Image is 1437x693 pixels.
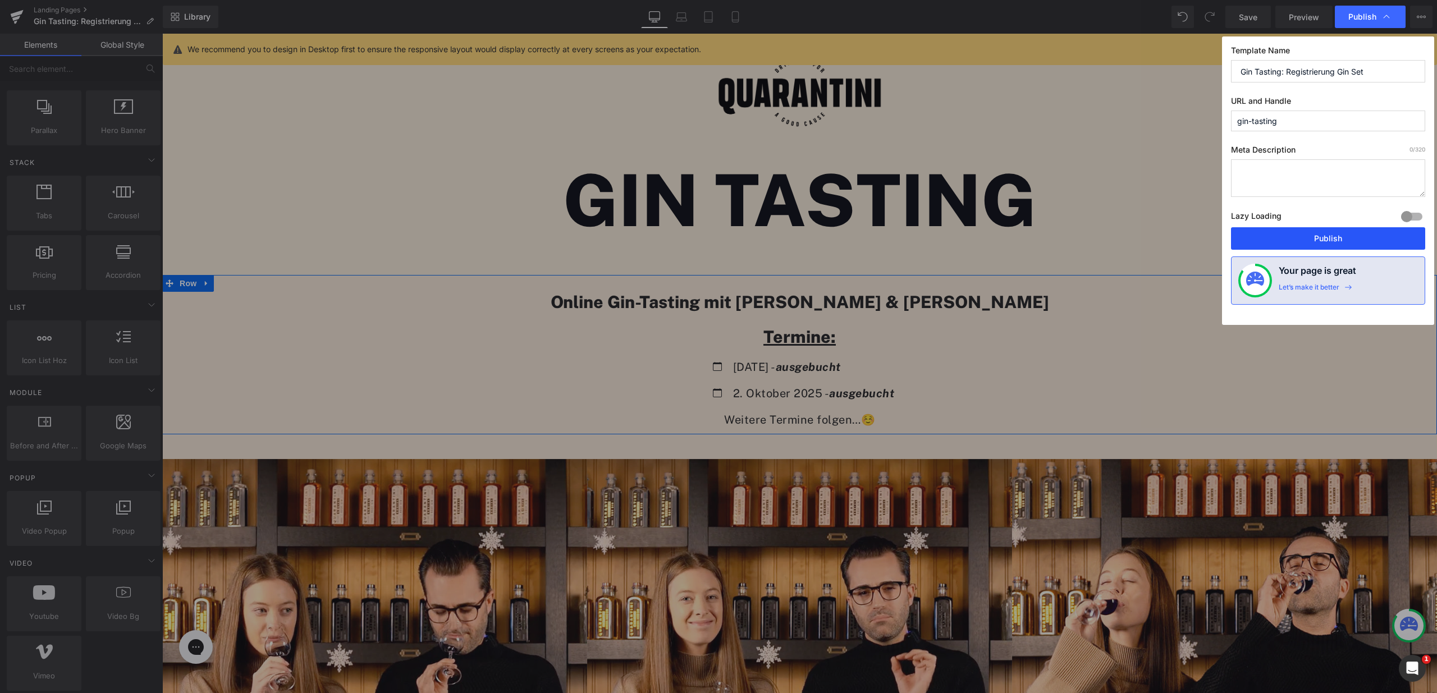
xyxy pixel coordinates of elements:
[1409,146,1413,153] span: 0
[1348,12,1376,22] span: Publish
[1422,655,1431,664] span: 1
[1231,96,1425,111] label: URL and Handle
[601,293,674,313] u: Termine:
[1279,283,1339,297] div: Let’s make it better
[1231,227,1425,250] button: Publish
[1231,209,1282,227] label: Lazy Loading
[1409,146,1425,153] span: /320
[667,353,732,366] strong: ausgebucht
[11,593,56,634] iframe: Gorgias live chat messenger
[1231,45,1425,60] label: Template Name
[15,241,37,258] span: Row
[1279,264,1356,283] h4: Your page is great
[37,241,52,258] a: Expand / Collapse
[1231,145,1425,159] label: Meta Description
[571,351,733,369] p: 2. Oktober 2025 -
[571,324,733,342] p: [DATE] -
[614,327,679,340] strong: ausgebucht
[1399,655,1426,682] iframe: Intercom live chat
[1246,272,1264,290] img: onboarding-status.svg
